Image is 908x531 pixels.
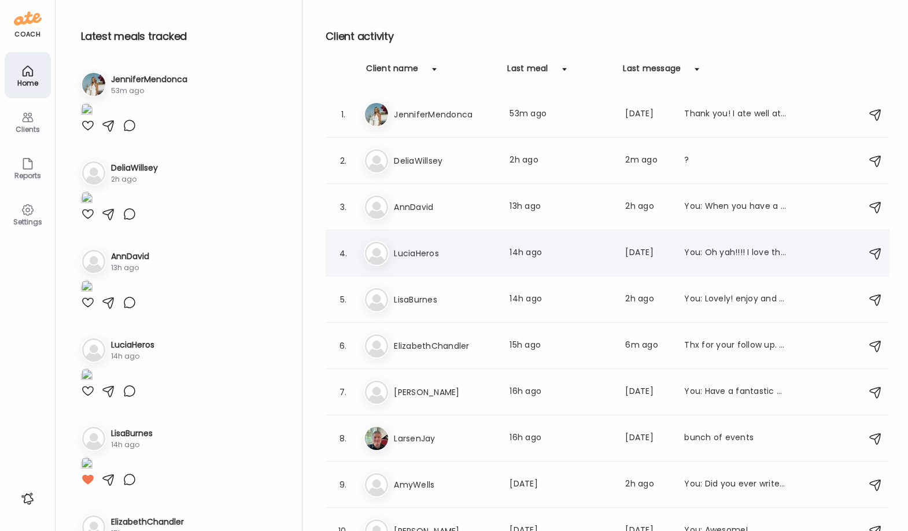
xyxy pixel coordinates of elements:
[684,339,786,353] div: Thx for your follow up. Can you please give access to my Gmail: [EMAIL_ADDRESS][DOMAIN_NAME] so I...
[625,339,670,353] div: 6m ago
[14,9,42,28] img: ate
[510,293,611,307] div: 14h ago
[510,200,611,214] div: 13h ago
[365,381,388,404] img: bg-avatar-default.svg
[326,28,889,45] h2: Client activity
[394,478,496,492] h3: AmyWells
[684,478,786,492] div: You: Did you ever write or video a testimonial for SWW? if not, i think this is the PERFECT time ...
[510,154,611,168] div: 2h ago
[7,126,49,133] div: Clients
[336,478,350,492] div: 9.
[336,385,350,399] div: 7.
[111,263,149,273] div: 13h ago
[510,246,611,260] div: 14h ago
[625,432,670,445] div: [DATE]
[625,154,670,168] div: 2m ago
[336,246,350,260] div: 4.
[82,250,105,273] img: bg-avatar-default.svg
[14,30,40,39] div: coach
[625,385,670,399] div: [DATE]
[625,246,670,260] div: [DATE]
[625,478,670,492] div: 2h ago
[365,149,388,172] img: bg-avatar-default.svg
[81,103,93,119] img: images%2FhTWL1UBjihWZBvuxS4CFXhMyrrr1%2FC16MeH4hngOtqhSyl42t%2FuGZPiroqgchSLfo9JgMB_1080
[394,339,496,353] h3: ElizabethChandler
[365,334,388,357] img: bg-avatar-default.svg
[684,108,786,121] div: Thank you! I ate well at the event. It was just appetizers and I passed up anything unhealthy. I ...
[336,339,350,353] div: 6.
[510,385,611,399] div: 16h ago
[684,246,786,260] div: You: Oh yah!!!! I love them too!!
[82,338,105,362] img: bg-avatar-default.svg
[81,368,93,384] img: images%2F1qYfsqsWO6WAqm9xosSfiY0Hazg1%2FJC2cIloCs2ZH0Lp5bRuj%2FQWKC9JA8yPuWqTxwXDks_1080
[111,73,187,86] h3: JenniferMendonca
[684,200,786,214] div: You: When you have a baked potato - the skin is where most of the fiber is so if you enjoy the ta...
[394,154,496,168] h3: DeliaWillsey
[394,108,496,121] h3: JenniferMendonca
[82,427,105,450] img: bg-avatar-default.svg
[81,191,93,207] img: images%2FGHdhXm9jJtNQdLs9r9pbhWu10OF2%2FmldMrekw7kNIA3Z2WWRl%2FxlDm4i13lWkKf8q2y1Jx_1080
[336,200,350,214] div: 3.
[7,79,49,87] div: Home
[81,28,283,45] h2: Latest meals tracked
[111,427,153,440] h3: LisaBurnes
[82,161,105,185] img: bg-avatar-default.svg
[623,62,681,81] div: Last message
[684,154,786,168] div: ?
[81,280,93,296] img: images%2FYGNMP06SgsXgTYXbmUlkWDMCb6A3%2FpLtZJuqtU5U3OS2nfnfa%2F6FLm7kZJz71pE9WtyBcf_1080
[510,339,611,353] div: 15h ago
[625,108,670,121] div: [DATE]
[7,218,49,226] div: Settings
[336,108,350,121] div: 1.
[684,293,786,307] div: You: Lovely! enjoy and safe travels.
[111,250,149,263] h3: AnnDavid
[111,162,158,174] h3: DeliaWillsey
[336,293,350,307] div: 5.
[394,432,496,445] h3: LarsenJay
[625,293,670,307] div: 2h ago
[7,172,49,179] div: Reports
[111,516,184,528] h3: ElizabethChandler
[365,196,388,219] img: bg-avatar-default.svg
[111,351,154,362] div: 14h ago
[365,242,388,265] img: bg-avatar-default.svg
[111,174,158,185] div: 2h ago
[394,246,496,260] h3: LuciaHeros
[336,432,350,445] div: 8.
[684,432,786,445] div: bunch of events
[625,200,670,214] div: 2h ago
[507,62,548,81] div: Last meal
[111,86,187,96] div: 53m ago
[510,432,611,445] div: 16h ago
[365,103,388,126] img: avatars%2FhTWL1UBjihWZBvuxS4CFXhMyrrr1
[510,478,611,492] div: [DATE]
[111,440,153,450] div: 14h ago
[336,154,350,168] div: 2.
[684,385,786,399] div: You: Have a fantastic weekend!! Is there anything I can do to support you? Menu for a night out??...
[394,385,496,399] h3: [PERSON_NAME]
[82,73,105,96] img: avatars%2FhTWL1UBjihWZBvuxS4CFXhMyrrr1
[394,200,496,214] h3: AnnDavid
[366,62,418,81] div: Client name
[394,293,496,307] h3: LisaBurnes
[365,288,388,311] img: bg-avatar-default.svg
[510,108,611,121] div: 53m ago
[81,457,93,473] img: images%2F14YwdST0zVTSBa9Pc02PT7cAhhp2%2Fh0ig3B9Kewy2yco50gAX%2FPKL9sOBLotNDOKkzmKYw_1080
[111,339,154,351] h3: LuciaHeros
[365,473,388,496] img: bg-avatar-default.svg
[365,427,388,450] img: avatars%2FpQclOzuQ2uUyIuBETuyLXmhsmXz1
